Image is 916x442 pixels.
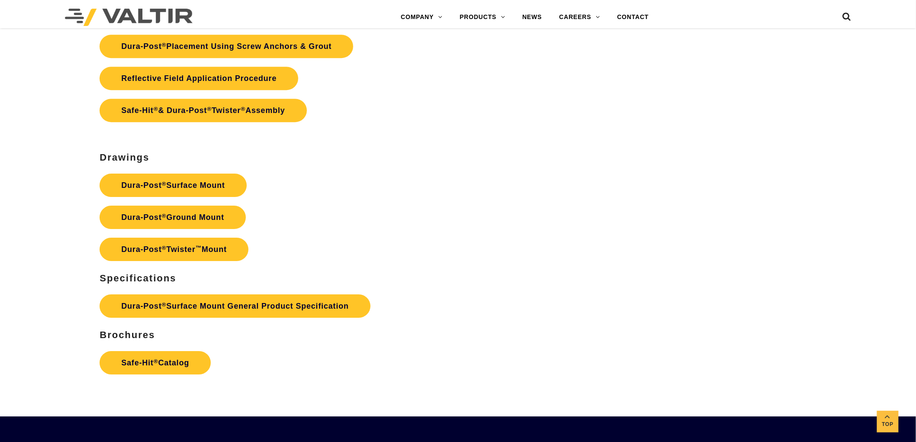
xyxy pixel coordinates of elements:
a: Top [877,411,899,432]
a: NEWS [514,9,551,26]
sup: ® [154,106,158,112]
a: Dura-Post®Placement Using Screw Anchors & Grout [100,35,353,58]
strong: Specifications [100,273,176,284]
sup: ® [162,213,167,219]
a: COMPANY [392,9,451,26]
img: Valtir [65,9,193,26]
sup: ® [162,181,167,187]
sup: ® [162,42,167,48]
a: CONTACT [609,9,658,26]
a: Dura-Post®Surface Mount General Product Specification [100,294,370,318]
a: Dura-Post®Ground Mount [100,206,246,229]
sup: ® [207,106,212,112]
sup: ™ [196,245,202,251]
sup: ® [241,106,245,112]
sup: ® [162,245,167,251]
a: Reflective Field Application Procedure [100,67,298,90]
span: Top [877,419,899,429]
a: Dura-Post®Surface Mount [100,174,246,197]
strong: Brochures [100,329,155,340]
a: Safe-Hit®& Dura-Post®Twister®Assembly [100,99,306,122]
sup: ® [154,358,158,365]
a: CAREERS [551,9,609,26]
sup: ® [162,301,167,308]
a: Safe-Hit®Catalog [100,351,211,374]
a: PRODUCTS [451,9,514,26]
strong: Drawings [100,152,149,163]
a: Dura-Post®Twister™Mount [100,238,248,261]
